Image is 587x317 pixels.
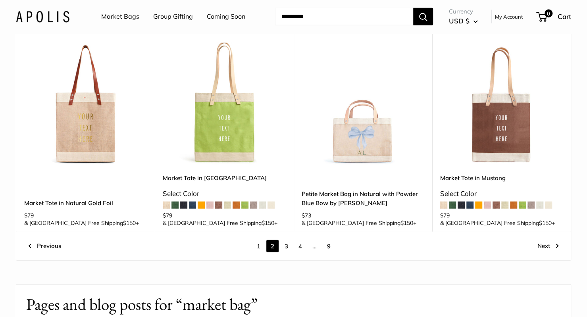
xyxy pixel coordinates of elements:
a: Petite Market Bag in Natural with Powder Blue Bow by [PERSON_NAME] [302,189,424,208]
span: USD $ [449,17,470,25]
a: My Account [495,12,523,21]
a: Market Tote in [GEOGRAPHIC_DATA] [163,173,285,183]
span: $79 [163,212,172,219]
img: Market Tote in Chartreuse [163,43,285,165]
a: 3 [280,240,293,252]
a: Group Gifting [153,11,193,23]
span: $79 [440,212,450,219]
span: 0 [545,10,552,17]
a: Next [537,240,559,252]
a: Market Tote in Natural Gold Foil [24,198,147,207]
span: $150 [123,219,136,227]
button: USD $ [449,15,478,27]
a: 0 Cart [537,10,571,23]
span: & [GEOGRAPHIC_DATA] Free Shipping + [163,220,277,226]
span: & [GEOGRAPHIC_DATA] Free Shipping + [24,220,139,226]
span: Currency [449,6,478,17]
a: 1 [252,240,265,252]
a: 4 [294,240,306,252]
a: Market Bags [101,11,139,23]
span: 2 [266,240,279,252]
a: Previous [28,240,61,252]
span: Cart [558,12,571,21]
img: description_Our first Gold Foil Market Bag [24,43,147,165]
a: Petite Market Bag in Natural with Powder Blue Bow by Amy LogsdonPetite Market Bag in Natural with... [302,43,424,165]
div: Select Color [163,187,285,200]
span: $73 [302,212,311,219]
img: Apolis [16,11,69,22]
a: Market Tote in MustangMarket Tote in Mustang [440,43,563,165]
button: Search [413,8,433,25]
a: description_Our first Gold Foil Market BagMarket Tote in Natural Gold Foil [24,43,147,165]
a: 9 [323,240,335,252]
img: Petite Market Bag in Natural with Powder Blue Bow by Amy Logsdon [302,43,424,165]
span: $150 [539,219,552,227]
span: $79 [24,212,34,219]
iframe: Sign Up via Text for Offers [6,287,85,311]
span: & [GEOGRAPHIC_DATA] Free Shipping + [302,220,416,226]
a: Coming Soon [207,11,245,23]
h1: Pages and blog posts for “market bag” [26,293,561,316]
span: … [308,240,321,252]
span: $150 [400,219,413,227]
a: Market Tote in Mustang [440,173,563,183]
span: & [GEOGRAPHIC_DATA] Free Shipping + [440,220,555,226]
input: Search... [275,8,413,25]
img: Market Tote in Mustang [440,43,563,165]
div: Select Color [440,187,563,200]
span: $150 [262,219,274,227]
a: Market Tote in ChartreuseMarket Tote in Chartreuse [163,43,285,165]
